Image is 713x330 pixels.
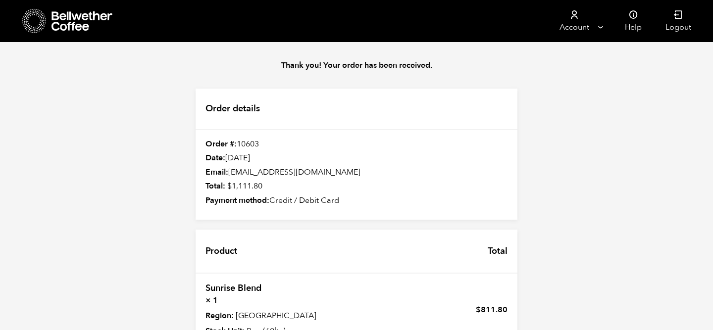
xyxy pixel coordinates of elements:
strong: Date: [205,152,225,163]
h2: Order details [196,89,517,130]
div: [EMAIL_ADDRESS][DOMAIN_NAME] [196,167,517,178]
div: 10603 [196,139,517,150]
p: Thank you! Your order has been received. [186,59,527,71]
span: $ [227,181,232,191]
strong: Region: [205,310,234,322]
div: [DATE] [196,153,517,164]
div: Credit / Debit Card [196,195,517,206]
th: Product [196,230,247,273]
strong: × 1 [205,294,351,306]
th: Total [478,230,517,273]
span: $ [476,304,481,315]
p: [GEOGRAPHIC_DATA] [205,310,351,322]
strong: Total: [205,181,225,191]
a: Sunrise Blend [205,282,261,294]
strong: Email: [205,167,228,178]
bdi: 1,111.80 [227,181,262,191]
bdi: 811.80 [476,304,508,315]
strong: Order #: [205,139,237,149]
strong: Payment method: [205,195,269,206]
